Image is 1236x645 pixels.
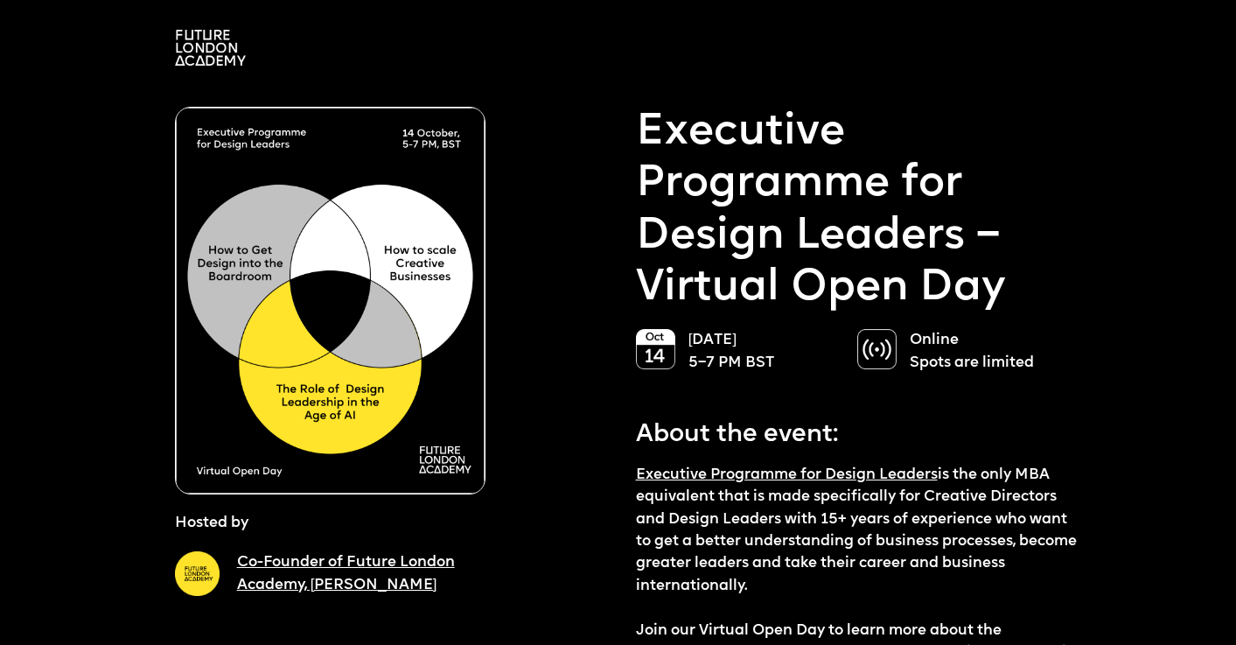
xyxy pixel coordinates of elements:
[175,512,248,534] p: Hosted by
[175,30,246,66] img: A logo saying in 3 lines: Future London Academy
[688,329,840,374] p: [DATE] 5–7 PM BST
[175,551,220,596] img: A yellow circle with Future London Academy logo
[636,407,1079,453] p: About the event:
[636,467,938,482] a: Executive Programme for Design Leaders
[237,555,455,592] a: Co-Founder of Future London Academy, [PERSON_NAME]
[636,107,1079,314] p: Executive Programme for Design Leaders – Virtual Open Day
[910,329,1061,374] p: Online Spots are limited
